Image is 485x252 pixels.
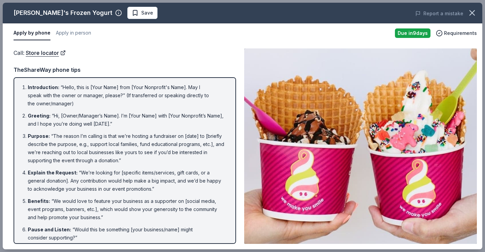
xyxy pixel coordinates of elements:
[244,48,477,244] img: Image for Menchie's Frozen Yogurt
[28,133,50,139] span: Purpose :
[141,9,153,17] span: Save
[28,83,226,108] li: “Hello, this is [Your Name] from [Your Nonprofit's Name]. May I speak with the owner or manager, ...
[436,29,477,37] button: Requirements
[28,113,50,119] span: Greeting :
[28,132,226,165] li: “The reason I’m calling is that we’re hosting a fundraiser on [date] to [briefly describe the pur...
[28,197,226,222] li: “We would love to feature your business as a supporter on [social media, event programs, banners,...
[415,9,463,18] button: Report a mistake
[28,198,50,204] span: Benefits :
[444,29,477,37] span: Requirements
[28,112,226,128] li: “Hi, [Owner/Manager’s Name]. I’m [Your Name] with [Your Nonprofit’s Name], and I hope you’re doin...
[14,7,112,18] div: [PERSON_NAME]'s Frozen Yogurt
[56,26,91,40] button: Apply in person
[28,170,78,175] span: Explain the Request :
[127,7,157,19] button: Save
[28,84,59,90] span: Introduction :
[14,26,50,40] button: Apply by phone
[14,48,236,57] div: Call :
[28,226,226,242] li: “Would this be something [your business/name] might consider supporting?”
[14,65,236,74] div: TheShareWay phone tips
[28,227,71,232] span: Pause and Listen :
[26,48,66,57] a: Store locator
[28,169,226,193] li: “We’re looking for [specific items/services, gift cards, or a general donation]. Any contribution...
[395,28,430,38] div: Due in 9 days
